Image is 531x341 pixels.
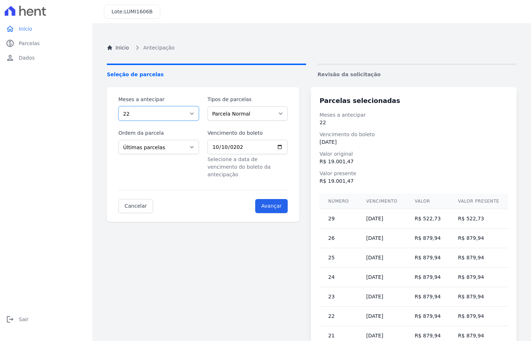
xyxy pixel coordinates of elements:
[319,138,508,146] dd: [DATE]
[406,229,449,248] td: R$ 879,94
[318,71,517,78] span: Revisão da solicitação
[208,129,288,137] label: Vencimento do boleto
[19,40,40,47] span: Parcelas
[319,150,508,158] dt: Valor original
[107,44,129,52] a: Inicio
[406,209,449,229] td: R$ 522,73
[319,248,357,268] td: 25
[319,229,357,248] td: 26
[406,248,449,268] td: R$ 879,94
[118,129,199,137] label: Ordem da parcela
[449,209,508,229] td: R$ 522,73
[319,209,357,229] td: 29
[319,119,508,126] dd: 22
[6,315,14,324] i: logout
[449,268,508,287] td: R$ 879,94
[6,39,14,48] i: paid
[319,307,357,326] td: 22
[357,287,406,307] td: [DATE]
[319,170,508,177] dt: Valor presente
[6,25,14,33] i: home
[319,96,508,105] h3: Parcelas selecionadas
[112,8,153,16] h3: Lote:
[449,229,508,248] td: R$ 879,94
[406,194,449,209] th: Valor
[319,111,508,119] dt: Meses a antecipar
[208,156,288,178] p: Selecione a data de vencimento do boleto da antecipação
[449,307,508,326] td: R$ 879,94
[124,9,153,14] span: LUMI1606B
[255,199,288,213] input: Avançar
[357,229,406,248] td: [DATE]
[319,177,508,185] dd: R$ 19.001,47
[449,287,508,307] td: R$ 879,94
[107,71,306,78] span: Seleção de parcelas
[3,51,90,65] a: personDados
[319,268,357,287] td: 24
[357,248,406,268] td: [DATE]
[357,194,406,209] th: Vencimento
[19,25,32,33] span: Início
[406,307,449,326] td: R$ 879,94
[118,96,199,103] label: Meses a antecipar
[319,287,357,307] td: 23
[3,312,90,327] a: logoutSair
[319,194,357,209] th: Número
[19,316,29,323] span: Sair
[3,36,90,51] a: paidParcelas
[319,158,508,165] dd: R$ 19.001,47
[143,44,174,52] span: Antecipação
[118,199,153,213] a: Cancelar
[357,209,406,229] td: [DATE]
[449,194,508,209] th: Valor presente
[449,248,508,268] td: R$ 879,94
[319,131,508,138] dt: Vencimento do boleto
[19,54,35,61] span: Dados
[357,307,406,326] td: [DATE]
[3,22,90,36] a: homeInício
[406,287,449,307] td: R$ 879,94
[357,268,406,287] td: [DATE]
[6,53,14,62] i: person
[107,43,517,52] nav: Breadcrumb
[208,96,288,103] label: Tipos de parcelas
[406,268,449,287] td: R$ 879,94
[107,64,517,78] nav: Progress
